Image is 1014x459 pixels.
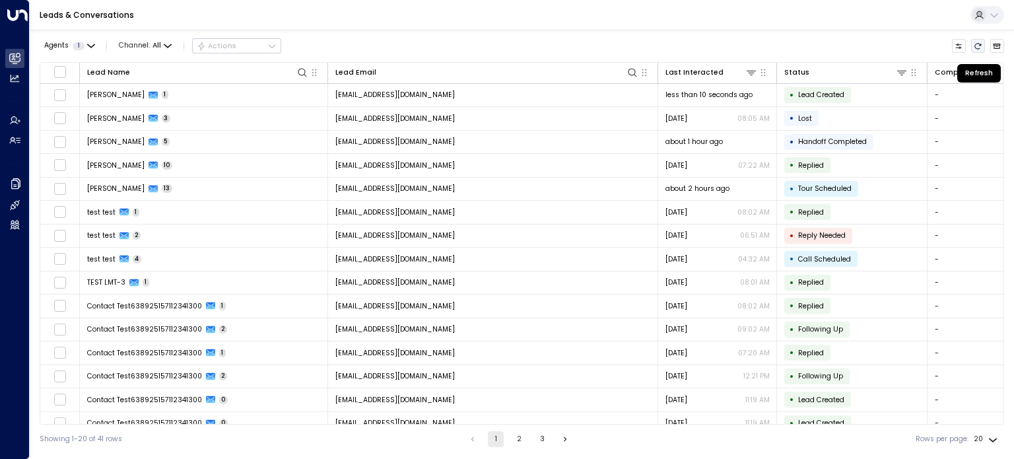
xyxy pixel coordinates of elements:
[335,184,455,194] span: turok3000+test1@gmail.com
[798,254,851,264] span: Call Scheduled
[53,88,66,101] span: Toggle select row
[162,114,171,123] span: 3
[53,370,66,382] span: Toggle select row
[87,114,145,124] span: Holger Aroca
[745,418,770,428] p: 11:19 AM
[790,133,794,151] div: •
[798,371,843,381] span: Following Up
[790,203,794,221] div: •
[798,348,824,358] span: Replied
[87,254,116,264] span: test test
[790,274,794,291] div: •
[790,368,794,385] div: •
[665,184,729,194] span: about 2 hours ago
[790,415,794,432] div: •
[971,39,986,53] span: Refresh
[219,419,228,427] span: 0
[990,39,1005,53] button: Archived Leads
[87,207,116,217] span: test test
[665,90,753,100] span: less than 10 seconds ago
[219,396,228,404] span: 0
[790,321,794,338] div: •
[798,207,824,217] span: Replied
[737,207,770,217] p: 08:02 AM
[53,206,66,219] span: Toggle select row
[738,348,770,358] p: 07:20 AM
[957,64,1001,83] div: Refresh
[115,39,176,53] button: Channel:All
[40,434,122,444] div: Showing 1-20 of 41 rows
[790,391,794,408] div: •
[87,66,309,79] div: Lead Name
[53,323,66,335] span: Toggle select row
[335,207,455,217] span: holger.aroca@gmail.com
[665,254,687,264] span: Sep 01, 2025
[40,39,98,53] button: Agents1
[790,227,794,244] div: •
[665,301,687,311] span: Sep 06, 2025
[335,67,376,79] div: Lead Email
[790,157,794,174] div: •
[665,418,687,428] span: Sep 03, 2025
[798,230,846,240] span: Reply Needed
[53,417,66,429] span: Toggle select row
[665,207,687,217] span: Yesterday
[798,137,867,147] span: Handoff Completed
[87,184,145,194] span: Daniel Vaca
[488,431,504,447] button: page 1
[87,348,202,358] span: Contact Test638925157112341300
[790,180,794,197] div: •
[162,184,173,193] span: 13
[219,349,226,357] span: 1
[790,344,794,361] div: •
[335,160,455,170] span: aholger13@hotmail.com
[665,66,758,79] div: Last Interacted
[798,277,824,287] span: Replied
[162,90,169,99] span: 1
[665,114,687,124] span: Sep 04, 2025
[335,230,455,240] span: holger.aroca@gmail.com
[219,325,228,334] span: 2
[798,395,844,405] span: Lead Created
[87,137,145,147] span: Holger Aroca Morán
[152,42,161,50] span: All
[743,371,770,381] p: 12:21 PM
[192,38,281,54] button: Actions
[790,110,794,127] div: •
[53,112,66,125] span: Toggle select row
[335,137,455,147] span: aholger13@hotmail.com
[44,42,69,50] span: Agents
[335,114,455,124] span: holger.aroca+test3@gmail.com
[133,255,142,264] span: 4
[665,277,687,287] span: Yesterday
[665,160,687,170] span: Aug 29, 2025
[162,161,173,170] span: 10
[133,208,140,217] span: 1
[798,418,844,428] span: Lead Created
[511,431,527,447] button: Go to page 2
[87,277,125,287] span: TEST LMT-3
[737,324,770,334] p: 09:02 AM
[87,301,202,311] span: Contact Test638925157112341300
[737,114,770,124] p: 08:05 AM
[53,394,66,406] span: Toggle select row
[219,302,226,310] span: 1
[53,159,66,172] span: Toggle select row
[87,418,202,428] span: Contact Test638925157112341300
[974,431,1000,447] div: 20
[790,250,794,267] div: •
[53,182,66,195] span: Toggle select row
[335,371,455,381] span: contact.test638925157112341300@mailinator.com
[665,348,687,358] span: Sep 04, 2025
[665,137,723,147] span: about 1 hour ago
[798,184,852,194] span: Tour Scheduled
[534,431,550,447] button: Go to page 3
[335,301,455,311] span: contact.test638925157112341300@mailinator.com
[745,395,770,405] p: 11:19 AM
[335,324,455,334] span: contact.test638925157112341300@mailinator.com
[87,160,145,170] span: Holger Aroca Morán
[665,395,687,405] span: Sep 03, 2025
[53,276,66,289] span: Toggle select row
[665,324,687,334] span: Sep 05, 2025
[665,371,687,381] span: Sep 03, 2025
